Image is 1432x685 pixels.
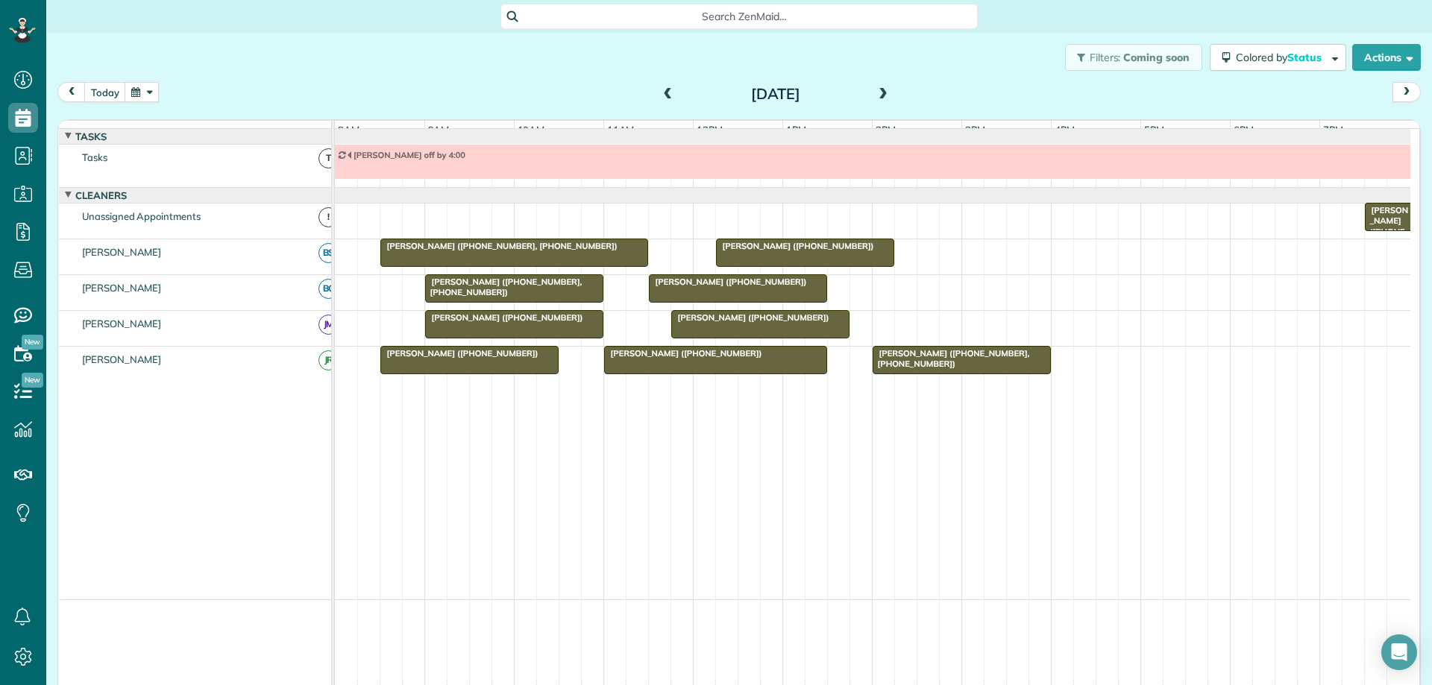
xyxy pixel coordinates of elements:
[424,312,584,323] span: [PERSON_NAME] ([PHONE_NUMBER])
[1381,634,1417,670] div: Open Intercom Messenger
[1231,124,1257,136] span: 6pm
[682,86,869,102] h2: [DATE]
[425,124,453,136] span: 9am
[380,348,539,359] span: [PERSON_NAME] ([PHONE_NUMBER])
[22,335,43,350] span: New
[72,189,130,201] span: Cleaners
[79,210,204,222] span: Unassigned Appointments
[715,241,875,251] span: [PERSON_NAME] ([PHONE_NUMBER])
[648,277,808,287] span: [PERSON_NAME] ([PHONE_NUMBER])
[380,241,618,251] span: [PERSON_NAME] ([PHONE_NUMBER], [PHONE_NUMBER])
[79,246,165,258] span: [PERSON_NAME]
[515,124,548,136] span: 10am
[1123,51,1190,64] span: Coming soon
[1392,82,1421,102] button: next
[72,130,110,142] span: Tasks
[79,353,165,365] span: [PERSON_NAME]
[335,124,362,136] span: 8am
[318,279,339,299] span: BC
[79,151,110,163] span: Tasks
[873,124,899,136] span: 2pm
[1320,124,1346,136] span: 7pm
[424,277,582,297] span: [PERSON_NAME] ([PHONE_NUMBER], [PHONE_NUMBER])
[962,124,988,136] span: 3pm
[1210,44,1346,71] button: Colored byStatus
[346,150,466,160] span: [PERSON_NAME] off by 4:00
[22,373,43,388] span: New
[57,82,86,102] button: prev
[603,348,763,359] span: [PERSON_NAME] ([PHONE_NUMBER])
[318,350,339,370] span: JR
[79,282,165,294] span: [PERSON_NAME]
[318,315,339,335] span: JM
[604,124,638,136] span: 11am
[1052,124,1078,136] span: 4pm
[1287,51,1324,64] span: Status
[872,348,1030,369] span: [PERSON_NAME] ([PHONE_NUMBER], [PHONE_NUMBER])
[1090,51,1121,64] span: Filters:
[671,312,830,323] span: [PERSON_NAME] ([PHONE_NUMBER])
[79,318,165,329] span: [PERSON_NAME]
[694,124,726,136] span: 12pm
[1141,124,1167,136] span: 5pm
[783,124,809,136] span: 1pm
[1236,51,1327,64] span: Colored by
[1364,205,1409,291] span: [PERSON_NAME] ([PHONE_NUMBER], [PHONE_NUMBER])
[318,148,339,168] span: T
[1352,44,1421,71] button: Actions
[84,82,126,102] button: today
[318,243,339,263] span: BS
[318,207,339,227] span: !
